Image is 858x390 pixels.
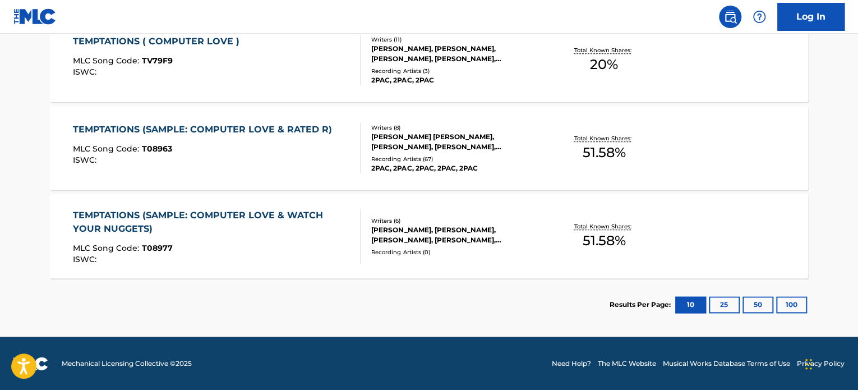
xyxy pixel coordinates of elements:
span: ISWC : [73,67,99,77]
div: Drag [805,347,812,381]
a: Log In [777,3,845,31]
div: Help [748,6,771,28]
span: Mechanical Licensing Collective © 2025 [62,359,192,369]
div: Recording Artists ( 3 ) [371,67,541,75]
div: TEMPTATIONS (SAMPLE: COMPUTER LOVE & WATCH YOUR NUGGETS) [73,209,352,236]
p: Total Known Shares: [574,46,634,54]
p: Total Known Shares: [574,222,634,231]
iframe: Chat Widget [802,336,858,390]
div: Recording Artists ( 0 ) [371,248,541,256]
span: TV79F9 [142,56,173,66]
p: Results Per Page: [610,300,674,310]
a: Public Search [719,6,741,28]
a: TEMPTATIONS ( COMPUTER LOVE )MLC Song Code:TV79F9ISWC:Writers (11)[PERSON_NAME], [PERSON_NAME], [... [50,18,808,102]
span: 20 % [590,54,618,75]
div: TEMPTATIONS (SAMPLE: COMPUTER LOVE & RATED R) [73,123,338,136]
span: ISWC : [73,254,99,264]
img: search [723,10,737,24]
div: 2PAC, 2PAC, 2PAC, 2PAC, 2PAC [371,163,541,173]
a: Need Help? [552,359,591,369]
div: Recording Artists ( 67 ) [371,155,541,163]
div: Writers ( 8 ) [371,123,541,132]
span: 51.58 % [582,231,625,251]
p: Total Known Shares: [574,134,634,143]
img: MLC Logo [13,8,57,25]
span: MLC Song Code : [73,56,142,66]
button: 100 [776,296,807,313]
a: TEMPTATIONS (SAMPLE: COMPUTER LOVE & WATCH YOUR NUGGETS)MLC Song Code:T08977ISWC:Writers (6)[PERS... [50,194,808,278]
img: logo [13,357,48,370]
span: T08977 [142,243,173,253]
div: [PERSON_NAME] [PERSON_NAME], [PERSON_NAME], [PERSON_NAME], [PERSON_NAME], [PERSON_NAME], O.S. [PE... [371,132,541,152]
span: 51.58 % [582,143,625,163]
button: 50 [742,296,773,313]
div: [PERSON_NAME], [PERSON_NAME], [PERSON_NAME], [PERSON_NAME], [PERSON_NAME], [PERSON_NAME] S [PERSO... [371,225,541,245]
div: Writers ( 6 ) [371,217,541,225]
span: MLC Song Code : [73,243,142,253]
span: MLC Song Code : [73,144,142,154]
div: Writers ( 11 ) [371,35,541,44]
div: 2PAC, 2PAC, 2PAC [371,75,541,85]
button: 10 [675,296,706,313]
a: Musical Works Database Terms of Use [663,359,790,369]
div: [PERSON_NAME], [PERSON_NAME], [PERSON_NAME], [PERSON_NAME], [PERSON_NAME] [PERSON_NAME], [PERSON_... [371,44,541,64]
span: T08963 [142,144,172,154]
img: help [753,10,766,24]
a: TEMPTATIONS (SAMPLE: COMPUTER LOVE & RATED R)MLC Song Code:T08963ISWC:Writers (8)[PERSON_NAME] [P... [50,106,808,190]
span: ISWC : [73,155,99,165]
button: 25 [709,296,740,313]
a: Privacy Policy [797,359,845,369]
div: TEMPTATIONS ( COMPUTER LOVE ) [73,35,245,48]
a: The MLC Website [598,359,656,369]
